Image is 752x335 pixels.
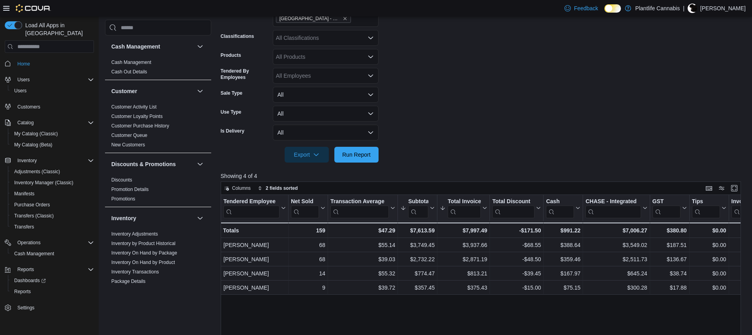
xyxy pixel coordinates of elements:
[652,198,680,218] div: GST
[688,4,697,13] div: Camille O'Genski
[111,240,176,247] span: Inventory by Product Historical
[14,277,46,284] span: Dashboards
[440,226,487,235] div: $7,997.49
[111,69,147,75] a: Cash Out Details
[221,109,241,115] label: Use Type
[223,283,286,293] div: [PERSON_NAME]
[11,249,94,258] span: Cash Management
[585,241,647,250] div: $3,549.02
[111,214,136,222] h3: Inventory
[585,269,647,279] div: $645.24
[440,283,487,293] div: $375.43
[273,87,379,103] button: All
[111,132,147,138] span: Customer Queue
[14,142,53,148] span: My Catalog (Beta)
[11,86,30,95] a: Users
[330,241,395,250] div: $55.14
[279,15,341,22] span: [GEOGRAPHIC_DATA] - Mahogany Market
[11,200,94,210] span: Purchase Orders
[652,198,680,206] div: GST
[11,222,37,232] a: Transfers
[14,102,94,112] span: Customers
[8,85,97,96] button: Users
[16,4,51,12] img: Cova
[111,196,135,202] a: Promotions
[368,35,374,41] button: Open list of options
[692,198,720,218] div: Tips
[683,4,684,13] p: |
[585,198,647,218] button: CHASE - Integrated
[111,187,149,192] a: Promotion Details
[223,226,286,235] div: Totals
[195,42,205,51] button: Cash Management
[574,4,598,12] span: Feedback
[111,177,132,183] a: Discounts
[14,213,54,219] span: Transfers (Classic)
[652,269,686,279] div: $38.74
[266,185,298,191] span: 2 fields sorted
[111,260,175,265] a: Inventory On Hand by Product
[585,255,647,264] div: $2,511.73
[400,226,435,235] div: $7,613.59
[14,75,33,84] button: Users
[111,160,176,168] h3: Discounts & Promotions
[111,186,149,193] span: Promotion Details
[400,269,435,279] div: $774.47
[448,198,481,218] div: Total Invoiced
[2,302,97,313] button: Settings
[285,147,329,163] button: Export
[11,211,57,221] a: Transfers (Classic)
[111,142,145,148] span: New Customers
[652,255,686,264] div: $136.67
[232,185,251,191] span: Columns
[223,241,286,250] div: [PERSON_NAME]
[111,123,169,129] a: Customer Purchase History
[223,198,286,218] button: Tendered Employee
[221,172,746,180] p: Showing 4 of 4
[342,151,371,159] span: Run Report
[2,117,97,128] button: Catalog
[14,156,40,165] button: Inventory
[14,118,37,127] button: Catalog
[440,241,487,250] div: $3,937.66
[14,202,50,208] span: Purchase Orders
[111,241,176,246] a: Inventory by Product Historical
[17,104,40,110] span: Customers
[546,283,580,293] div: $75.15
[330,198,389,206] div: Transaction Average
[440,255,487,264] div: $2,871.19
[11,189,94,198] span: Manifests
[14,288,31,295] span: Reports
[111,60,151,65] a: Cash Management
[105,102,211,153] div: Customer
[11,140,94,150] span: My Catalog (Beta)
[223,269,286,279] div: [PERSON_NAME]
[692,198,720,206] div: Tips
[223,255,286,264] div: [PERSON_NAME]
[111,87,137,95] h3: Customer
[546,198,574,218] div: Cash
[692,226,726,235] div: $0.00
[111,104,157,110] a: Customer Activity List
[692,241,726,250] div: $0.00
[561,0,601,16] a: Feedback
[223,198,279,206] div: Tendered Employee
[652,241,686,250] div: $187.51
[368,73,374,79] button: Open list of options
[22,21,94,37] span: Load All Apps in [GEOGRAPHIC_DATA]
[400,198,435,218] button: Subtotal
[11,276,49,285] a: Dashboards
[14,118,94,127] span: Catalog
[400,241,435,250] div: $3,749.45
[5,54,94,334] nav: Complex example
[111,160,194,168] button: Discounts & Promotions
[276,14,351,23] span: Calgary - Mahogany Market
[14,75,94,84] span: Users
[195,213,205,223] button: Inventory
[8,177,97,188] button: Inventory Manager (Classic)
[692,283,726,293] div: $0.00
